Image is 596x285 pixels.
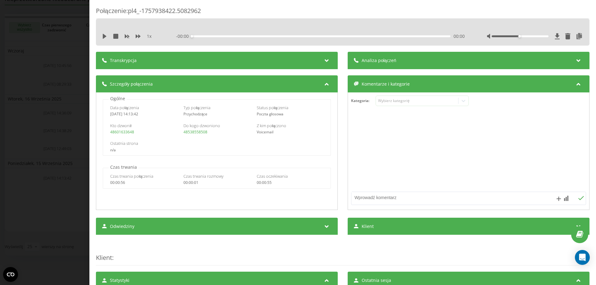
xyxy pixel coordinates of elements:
[110,129,134,135] a: 48601633648
[257,123,286,128] span: Z kim połączono
[110,105,139,110] span: Data połączenia
[362,57,396,64] span: Analiza połączeń
[96,241,589,265] div: :
[110,223,134,229] span: Odwiedziny
[257,130,323,134] div: Voicemail
[110,173,153,179] span: Czas trwania połączenia
[257,180,323,185] div: 00:00:55
[96,7,589,19] div: Połączenie : pl4_-1757938422.5082962
[351,99,376,103] h4: Kategoria :
[362,223,374,229] span: Klient
[454,33,465,39] span: 00:00
[110,112,177,116] div: [DATE] 14:13:42
[3,267,18,282] button: Open CMP widget
[183,123,220,128] span: Do kogo dzwoniono
[109,164,138,170] p: Czas trwania
[110,81,153,87] span: Szczegóły połączenia
[110,123,131,128] span: Kto dzwonił
[378,98,456,103] div: Wybierz kategorię
[96,253,112,262] span: Klient
[110,277,129,283] span: Statystyki
[191,35,193,38] div: Accessibility label
[257,111,283,117] span: Poczta głosowa
[257,173,288,179] span: Czas oczekiwania
[362,81,410,87] span: Komentarze i kategorie
[147,33,151,39] span: 1 x
[110,148,323,152] div: n/a
[110,140,138,146] span: Ostatnia strona
[110,180,177,185] div: 00:00:56
[362,277,391,283] span: Ostatnia sesja
[183,105,210,110] span: Typ połączenia
[183,173,223,179] span: Czas trwania rozmowy
[109,96,127,102] p: Ogólne
[183,129,207,135] a: 48538558508
[257,105,288,110] span: Status połączenia
[110,57,137,64] span: Transkrypcja
[183,111,207,117] span: Przychodzące
[176,33,192,39] span: - 00:00
[518,35,521,38] div: Accessibility label
[575,250,590,265] div: Open Intercom Messenger
[183,180,250,185] div: 00:00:01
